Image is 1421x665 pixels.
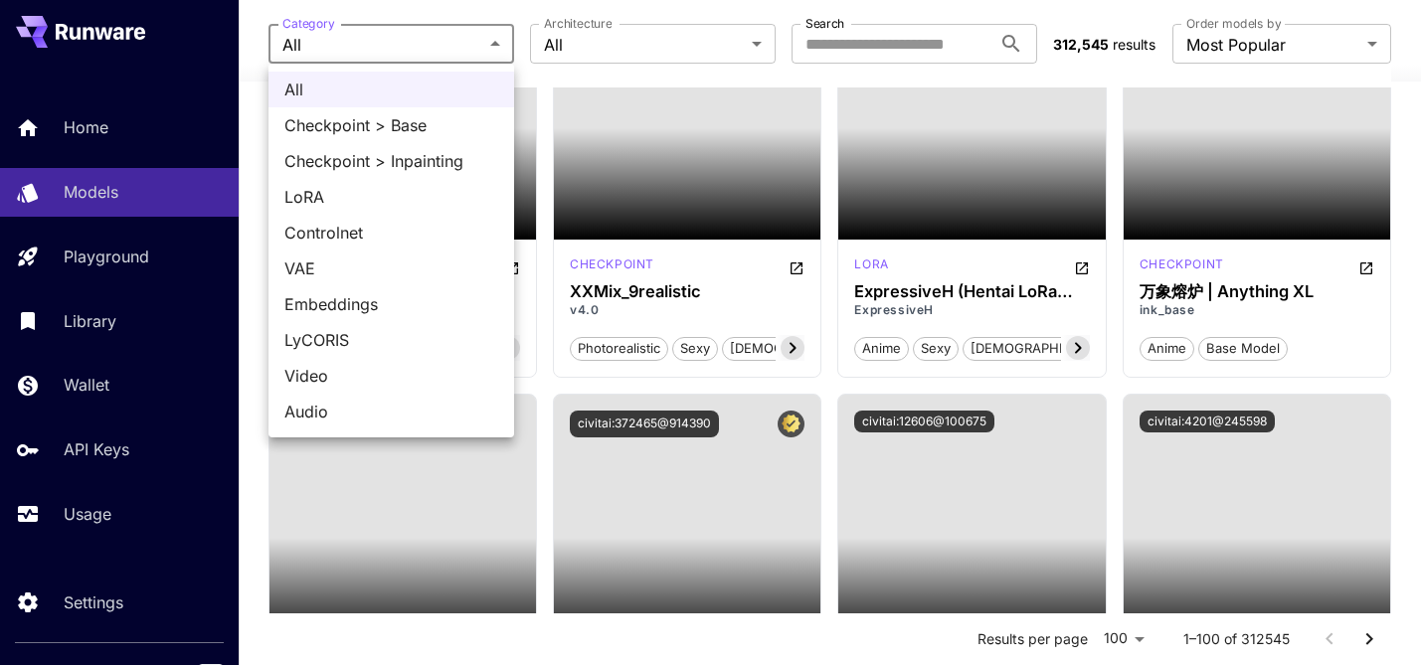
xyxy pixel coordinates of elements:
[284,221,498,245] span: Controlnet
[284,292,498,316] span: Embeddings
[284,149,498,173] span: Checkpoint > Inpainting
[284,328,498,352] span: LyCORIS
[284,256,498,280] span: VAE
[284,400,498,423] span: Audio
[284,185,498,209] span: LoRA
[284,113,498,137] span: Checkpoint > Base
[284,78,498,101] span: All
[284,364,498,388] span: Video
